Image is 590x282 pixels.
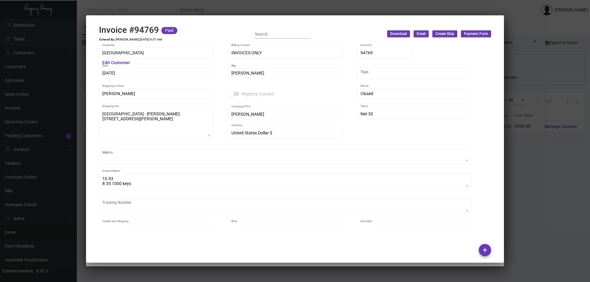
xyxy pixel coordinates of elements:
mat-hint: Edit Customer [102,60,130,65]
h2: Invoice #94769 [99,25,159,35]
span: Closed [360,91,373,96]
mat-chip: Paid [161,27,177,34]
span: Email [417,31,426,37]
button: Payment Form [461,30,491,37]
button: Create Ship [432,30,457,37]
span: Regency Contact [242,90,274,98]
button: Email [414,30,429,37]
span: Download [390,31,407,37]
div: 0.51.2 [36,268,49,274]
span: Payment Form [464,31,488,37]
span: Create Ship [435,31,454,37]
div: Current version: [2,268,34,274]
td: Entered By: [99,38,115,41]
td: [PERSON_NAME] [DATE] 9:01 AM [115,38,162,41]
button: Download [387,30,410,37]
